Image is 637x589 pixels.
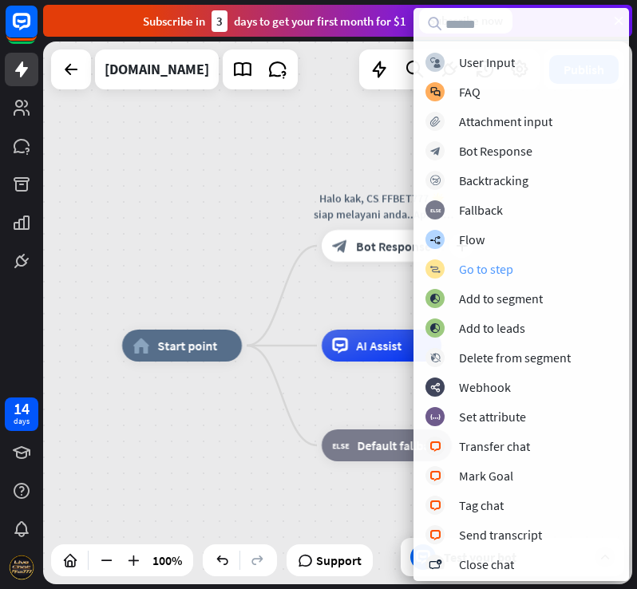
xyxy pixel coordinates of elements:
[430,117,441,127] i: block_attachment
[430,412,441,422] i: block_set_attribute
[429,235,441,245] i: builder_tree
[459,202,503,218] div: Fallback
[356,238,431,254] span: Bot Response
[459,113,552,129] div: Attachment input
[332,238,348,254] i: block_bot_response
[459,497,504,513] div: Tag chat
[459,231,485,247] div: Flow
[430,146,441,156] i: block_bot_response
[148,547,187,573] div: 100%
[332,437,349,453] i: block_fallback
[430,87,441,97] i: block_faq
[430,205,441,215] i: block_fallback
[430,382,441,393] i: webhooks
[459,143,532,159] div: Bot Response
[429,500,441,511] i: block_livechat
[430,57,441,68] i: block_user_input
[459,84,481,100] div: FAQ
[459,438,530,454] div: Transfer chat
[429,323,441,334] i: block_add_to_segment
[459,527,542,543] div: Send transcript
[429,264,441,275] i: block_goto
[105,49,209,89] div: ffbet777.com
[429,530,441,540] i: block_livechat
[14,401,30,416] div: 14
[429,471,441,481] i: block_livechat
[212,10,227,32] div: 3
[430,176,441,186] i: block_backtracking
[459,320,525,336] div: Add to leads
[430,353,441,363] i: block_delete_from_segment
[459,172,528,188] div: Backtracking
[429,441,441,452] i: block_livechat
[429,294,441,304] i: block_add_to_segment
[310,190,453,222] div: Halo kak, CS FFBET777 🌟 siap melayani anda..Apakah [PERSON_NAME] bisa di bantu? 🙏😊
[459,261,513,277] div: Go to step
[459,468,513,484] div: Mark Goal
[133,338,149,354] i: home_2
[459,556,514,572] div: Close chat
[357,437,441,453] span: Default fallback
[14,416,30,427] div: days
[459,350,571,366] div: Delete from segment
[157,338,217,354] span: Start point
[459,54,515,70] div: User Input
[459,379,511,395] div: Webhook
[429,559,441,570] i: block_close_chat
[5,397,38,431] a: 14 days
[356,338,402,354] span: AI Assist
[459,291,543,306] div: Add to segment
[316,547,362,573] span: Support
[459,409,526,425] div: Set attribute
[13,6,61,54] button: Open LiveChat chat widget
[143,10,406,32] div: Subscribe in days to get your first month for $1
